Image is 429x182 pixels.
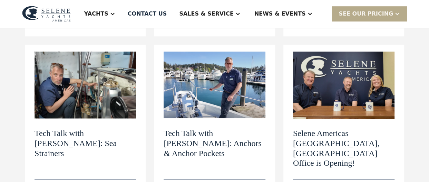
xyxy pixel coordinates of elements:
[293,52,394,119] img: Selene Americas Annapolis, MD Office is Opening!
[164,128,265,158] h2: Tech Talk with [PERSON_NAME]: Anchors & Anchor Pockets
[84,10,108,18] div: Yachts
[164,52,265,119] img: Tech Talk with Dylan: Anchors & Anchor Pockets
[35,128,136,158] h2: Tech Talk with [PERSON_NAME]: Sea Strainers
[339,10,393,18] div: SEE Our Pricing
[35,52,136,119] img: Tech Talk with Dylan: Sea Strainers
[254,10,306,18] div: News & EVENTS
[293,128,394,168] h2: Selene Americas [GEOGRAPHIC_DATA], [GEOGRAPHIC_DATA] Office is Opening!
[22,6,71,22] img: logo
[128,10,167,18] div: Contact US
[179,10,233,18] div: Sales & Service
[332,6,407,21] div: SEE Our Pricing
